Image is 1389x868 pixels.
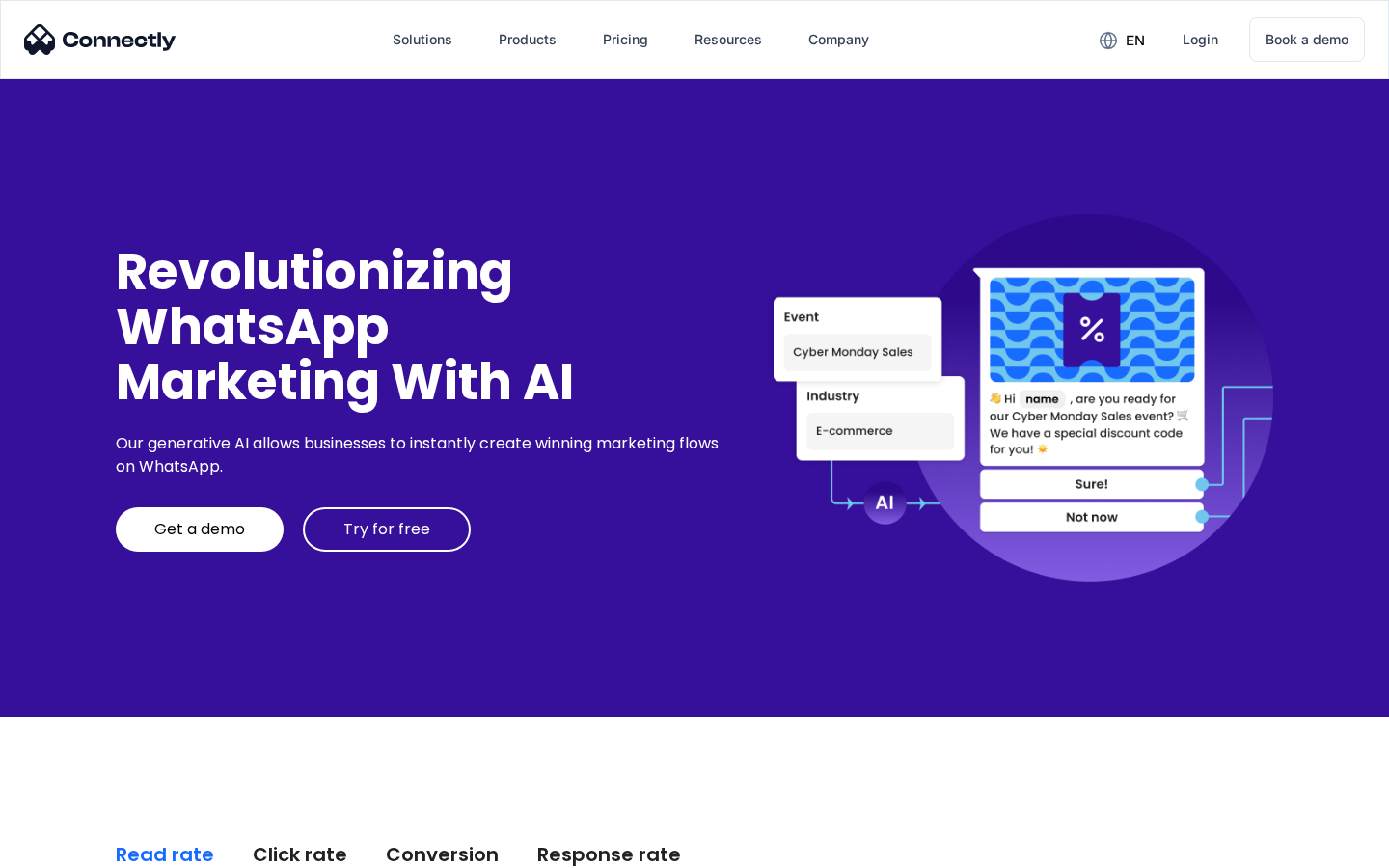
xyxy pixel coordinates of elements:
div: Conversion [386,841,499,868]
a: Pricing [587,16,664,63]
div: Resources [694,26,762,53]
div: Revolutionizing WhatsApp Marketing With AI [116,244,725,410]
div: Products [499,26,557,53]
div: Read rate [116,841,214,868]
div: Company [808,26,869,53]
div: Solutions [393,26,452,53]
a: Get a demo [116,507,284,552]
div: Response rate [537,841,681,868]
a: Try for free [303,507,471,552]
div: Our generative AI allows businesses to instantly create winning marketing flows on WhatsApp. [116,432,725,478]
a: Login [1167,16,1234,63]
div: Try for free [343,520,430,539]
img: Connectly Logo [24,24,177,55]
div: Click rate [253,841,347,868]
div: en [1126,27,1145,54]
div: Pricing [603,26,648,53]
div: Login [1183,26,1218,53]
div: Get a demo [154,520,245,539]
a: Book a demo [1249,17,1365,62]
